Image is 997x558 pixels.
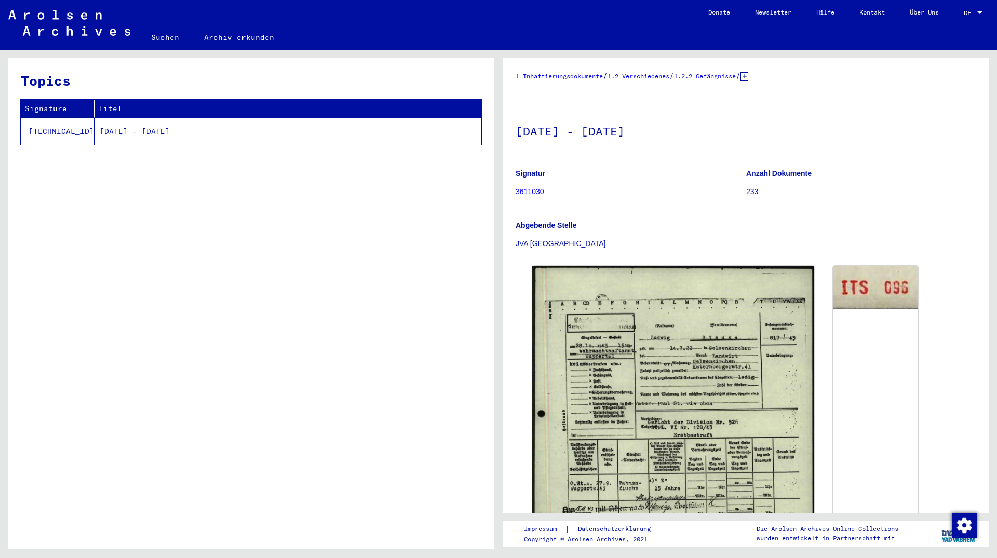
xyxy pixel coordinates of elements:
[524,524,565,535] a: Impressum
[192,25,287,50] a: Archiv erkunden
[736,71,740,80] span: /
[833,266,918,309] img: 002.jpg
[603,71,608,80] span: /
[95,100,481,118] th: Titel
[674,72,736,80] a: 1.2.2 Gefängnisse
[524,524,663,535] div: |
[139,25,192,50] a: Suchen
[939,521,978,547] img: yv_logo.png
[964,9,975,17] span: DE
[746,169,812,178] b: Anzahl Dokumente
[608,72,669,80] a: 1.2 Verschiedenes
[516,221,576,229] b: Abgebende Stelle
[952,513,977,538] img: Zustimmung ändern
[516,72,603,80] a: 1 Inhaftierungsdokumente
[746,186,976,197] p: 233
[516,107,976,153] h1: [DATE] - [DATE]
[524,535,663,544] p: Copyright © Arolsen Archives, 2021
[516,238,976,249] p: JVA [GEOGRAPHIC_DATA]
[21,118,95,145] td: [TECHNICAL_ID]
[95,118,481,145] td: [DATE] - [DATE]
[757,534,898,543] p: wurden entwickelt in Partnerschaft mit
[669,71,674,80] span: /
[516,169,545,178] b: Signatur
[570,524,663,535] a: Datenschutzerklärung
[516,187,544,196] a: 3611030
[21,71,481,91] h3: Topics
[8,10,130,36] img: Arolsen_neg.svg
[757,524,898,534] p: Die Arolsen Archives Online-Collections
[21,100,95,118] th: Signature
